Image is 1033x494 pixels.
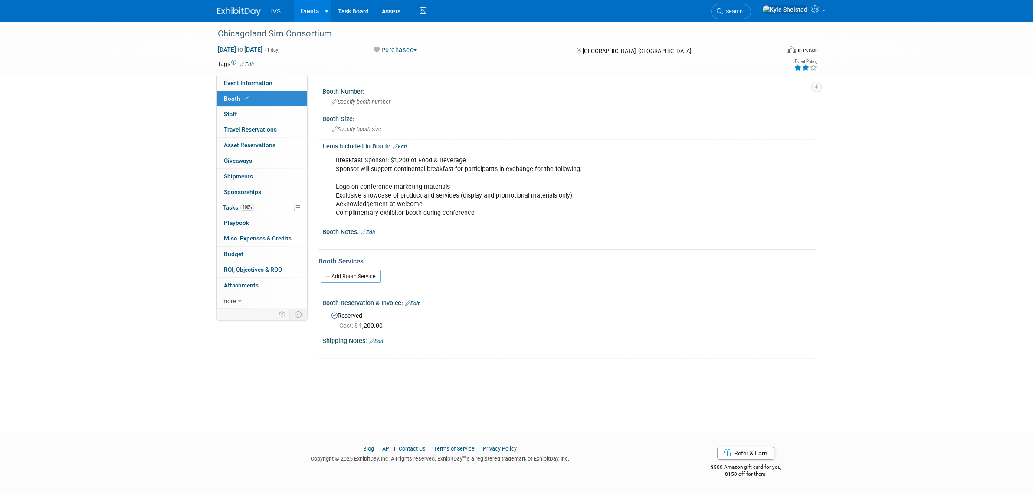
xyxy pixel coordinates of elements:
span: Asset Reservations [224,142,275,148]
span: Shipments [224,173,253,180]
td: Toggle Event Tabs [289,309,307,320]
img: Format-Inperson.png [787,46,796,53]
div: Booth Notes: [322,225,816,237]
div: Chicagoland Sim Consortium [215,26,767,42]
i: Booth reservation complete [244,96,249,101]
a: Refer & Earn [717,447,774,460]
div: Reserved [329,309,810,330]
div: Event Format [729,45,818,58]
span: | [476,445,482,452]
a: Edit [393,144,407,150]
span: [DATE] [DATE] [217,46,263,53]
div: Booth Size: [322,112,816,123]
div: $150 off for them. [676,471,816,478]
a: Edit [361,229,375,235]
span: Cost: $ [339,322,359,329]
div: Event Rating [794,59,817,64]
sup: ® [462,454,466,459]
span: Staff [224,111,237,118]
span: Specify booth size [332,126,381,132]
span: Event Information [224,79,272,86]
span: 100% [240,204,254,211]
a: Contact Us [399,445,426,452]
a: Booth [217,91,307,106]
span: [GEOGRAPHIC_DATA], [GEOGRAPHIC_DATA] [583,48,691,54]
span: IVS [271,8,281,15]
button: Purchased [371,46,420,55]
a: Attachments [217,278,307,293]
span: Misc. Expenses & Credits [224,235,292,242]
span: (1 day) [264,47,280,53]
a: Playbook [217,215,307,231]
span: Budget [224,250,243,257]
td: Personalize Event Tab Strip [275,309,290,320]
a: ROI, Objectives & ROO [217,262,307,277]
a: Terms of Service [434,445,475,452]
span: Search [723,8,743,15]
a: Blog [363,445,374,452]
a: Search [711,4,751,19]
a: Add Booth Service [321,270,381,283]
span: more [222,297,236,304]
span: to [236,46,244,53]
span: Tasks [223,204,254,211]
div: In-Person [797,47,818,53]
span: Giveaways [224,157,252,164]
span: | [427,445,433,452]
a: Misc. Expenses & Credits [217,231,307,246]
a: Shipments [217,169,307,184]
img: ExhibitDay [217,7,261,16]
a: Edit [405,300,420,306]
span: ROI, Objectives & ROO [224,266,282,273]
span: Booth [224,95,250,102]
span: | [375,445,381,452]
a: Giveaways [217,153,307,168]
span: Specify booth number [332,99,390,105]
a: Travel Reservations [217,122,307,137]
a: Edit [369,338,384,344]
a: Sponsorships [217,184,307,200]
a: Asset Reservations [217,138,307,153]
a: Staff [217,107,307,122]
div: Shipping Notes: [322,334,816,346]
a: API [382,445,390,452]
img: Kyle Shelstad [762,5,808,14]
a: Budget [217,247,307,262]
a: more [217,293,307,309]
a: Tasks100% [217,200,307,215]
span: Attachments [224,282,259,289]
div: Copyright © 2025 ExhibitDay, Inc. All rights reserved. ExhibitDay is a registered trademark of Ex... [217,453,663,463]
a: Event Information [217,76,307,91]
div: Items Included In Booth: [322,140,816,151]
td: Tags [217,59,254,68]
div: Booth Number: [322,85,816,96]
div: Booth Services [318,257,816,266]
a: Privacy Policy [483,445,517,452]
span: | [392,445,397,452]
a: Edit [240,61,254,67]
span: 1,200.00 [339,322,386,329]
div: $500 Amazon gift card for you, [676,458,816,478]
span: Playbook [224,219,249,226]
span: Travel Reservations [224,126,277,133]
span: Sponsorships [224,188,261,195]
div: Breakfast Sponsor: $1,200 of Food & Beverage Sponsor will support continental breakfast for parti... [330,152,721,222]
div: Booth Reservation & Invoice: [322,296,816,308]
